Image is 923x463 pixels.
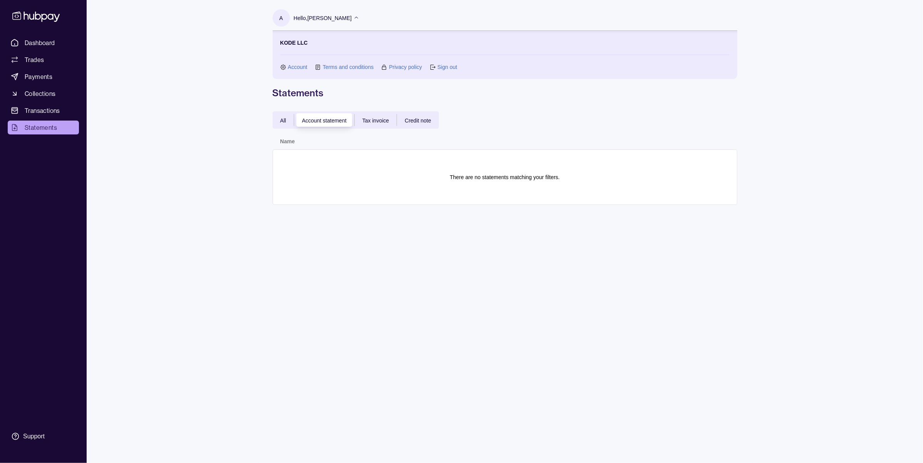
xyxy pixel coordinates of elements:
[323,63,374,71] a: Terms and conditions
[273,111,439,129] div: documentTypes
[437,63,457,71] a: Sign out
[8,87,79,101] a: Collections
[25,123,57,132] span: Statements
[280,117,286,124] span: All
[302,117,347,124] span: Account statement
[23,432,45,441] div: Support
[8,53,79,67] a: Trades
[25,89,55,98] span: Collections
[450,173,560,181] p: There are no statements matching your filters.
[25,38,55,47] span: Dashboard
[362,117,389,124] span: Tax invoice
[280,138,295,144] p: Name
[288,63,308,71] a: Account
[25,55,44,64] span: Trades
[8,104,79,117] a: Transactions
[8,428,79,445] a: Support
[405,117,431,124] span: Credit note
[8,36,79,50] a: Dashboard
[25,72,52,81] span: Payments
[25,106,60,115] span: Transactions
[8,121,79,134] a: Statements
[280,39,308,47] p: KODE LLC
[8,70,79,84] a: Payments
[294,14,352,22] p: Hello, [PERSON_NAME]
[389,63,422,71] a: Privacy policy
[273,87,737,99] h1: Statements
[279,14,283,22] p: A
